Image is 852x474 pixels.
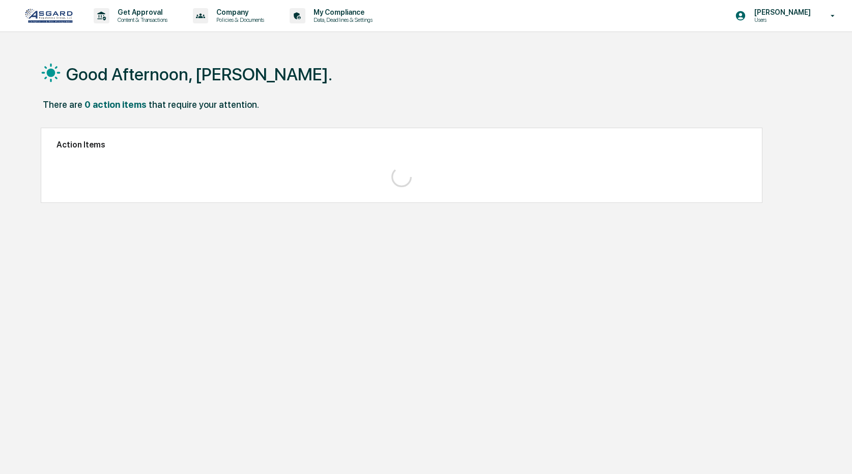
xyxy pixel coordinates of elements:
p: My Compliance [305,8,378,16]
p: Policies & Documents [208,16,269,23]
p: Content & Transactions [109,16,173,23]
div: 0 action items [84,99,147,110]
p: Users [746,16,816,23]
p: [PERSON_NAME] [746,8,816,16]
div: that require your attention. [149,99,259,110]
h1: Good Afternoon, [PERSON_NAME]. [66,64,332,84]
p: Company [208,8,269,16]
div: There are [43,99,82,110]
p: Data, Deadlines & Settings [305,16,378,23]
img: logo [24,8,73,23]
h2: Action Items [56,140,747,150]
p: Get Approval [109,8,173,16]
